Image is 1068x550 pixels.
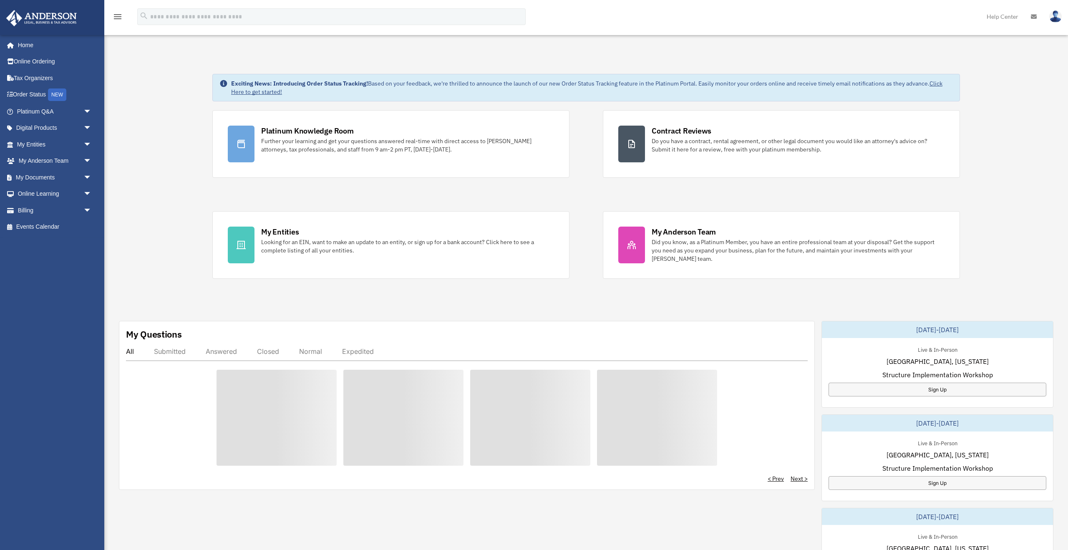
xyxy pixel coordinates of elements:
[6,186,104,202] a: Online Learningarrow_drop_down
[6,202,104,219] a: Billingarrow_drop_down
[212,211,569,279] a: My Entities Looking for an EIN, want to make an update to an entity, or sign up for a bank accoun...
[231,80,368,87] strong: Exciting News: Introducing Order Status Tracking!
[261,227,299,237] div: My Entities
[126,328,182,341] div: My Questions
[603,110,960,178] a: Contract Reviews Do you have a contract, rental agreement, or other legal document you would like...
[231,80,942,96] a: Click Here to get started!
[6,153,104,169] a: My Anderson Teamarrow_drop_down
[261,126,354,136] div: Platinum Knowledge Room
[822,508,1053,525] div: [DATE]-[DATE]
[911,345,964,353] div: Live & In-Person
[887,356,989,366] span: [GEOGRAPHIC_DATA], [US_STATE]
[1049,10,1062,23] img: User Pic
[791,474,808,483] a: Next >
[6,53,104,70] a: Online Ordering
[113,15,123,22] a: menu
[342,347,374,356] div: Expedited
[261,137,554,154] div: Further your learning and get your questions answered real-time with direct access to [PERSON_NAM...
[83,186,100,203] span: arrow_drop_down
[652,126,711,136] div: Contract Reviews
[882,463,993,473] span: Structure Implementation Workshop
[261,238,554,255] div: Looking for an EIN, want to make an update to an entity, or sign up for a bank account? Click her...
[822,415,1053,431] div: [DATE]-[DATE]
[652,227,716,237] div: My Anderson Team
[6,136,104,153] a: My Entitiesarrow_drop_down
[206,347,237,356] div: Answered
[83,169,100,186] span: arrow_drop_down
[829,476,1046,490] a: Sign Up
[257,347,279,356] div: Closed
[83,136,100,153] span: arrow_drop_down
[829,383,1046,396] a: Sign Up
[212,110,569,178] a: Platinum Knowledge Room Further your learning and get your questions answered real-time with dire...
[603,211,960,279] a: My Anderson Team Did you know, as a Platinum Member, you have an entire professional team at your...
[126,347,134,356] div: All
[83,153,100,170] span: arrow_drop_down
[911,532,964,540] div: Live & In-Person
[231,79,953,96] div: Based on your feedback, we're thrilled to announce the launch of our new Order Status Tracking fe...
[83,202,100,219] span: arrow_drop_down
[768,474,784,483] a: < Prev
[882,370,993,380] span: Structure Implementation Workshop
[887,450,989,460] span: [GEOGRAPHIC_DATA], [US_STATE]
[83,120,100,137] span: arrow_drop_down
[6,219,104,235] a: Events Calendar
[4,10,79,26] img: Anderson Advisors Platinum Portal
[652,238,945,263] div: Did you know, as a Platinum Member, you have an entire professional team at your disposal? Get th...
[6,86,104,103] a: Order StatusNEW
[299,347,322,356] div: Normal
[6,70,104,86] a: Tax Organizers
[83,103,100,120] span: arrow_drop_down
[48,88,66,101] div: NEW
[113,12,123,22] i: menu
[6,120,104,136] a: Digital Productsarrow_drop_down
[6,169,104,186] a: My Documentsarrow_drop_down
[154,347,186,356] div: Submitted
[822,321,1053,338] div: [DATE]-[DATE]
[911,438,964,447] div: Live & In-Person
[652,137,945,154] div: Do you have a contract, rental agreement, or other legal document you would like an attorney's ad...
[6,37,100,53] a: Home
[6,103,104,120] a: Platinum Q&Aarrow_drop_down
[139,11,149,20] i: search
